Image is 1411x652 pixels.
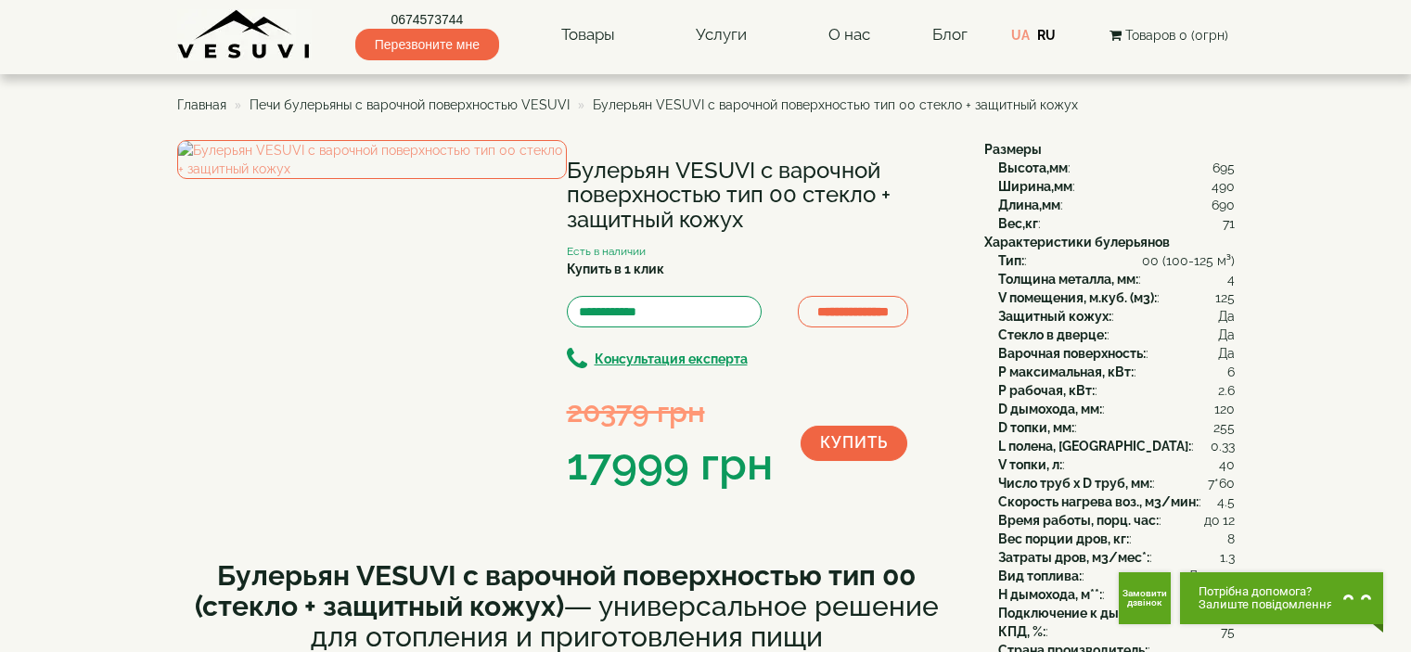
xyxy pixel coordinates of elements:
img: Булерьян VESUVI с варочной поверхностью тип 00 стекло + защитный кожух [177,140,567,179]
b: H дымохода, м**: [998,587,1102,602]
span: 8 [1227,530,1235,548]
span: Булерьян VESUVI с варочной поверхностью тип 00 стекло + защитный кожух [593,97,1078,112]
div: : [998,455,1235,474]
b: Вес,кг [998,216,1038,231]
b: Консультация експерта [595,352,748,366]
b: КПД, %: [998,624,1045,639]
a: Главная [177,97,226,112]
div: 20379 грн [567,390,773,432]
button: Товаров 0 (0грн) [1104,25,1234,45]
b: Ширина,мм [998,179,1072,194]
span: 6 [1227,363,1235,381]
div: : [998,474,1235,492]
span: 1.3 [1220,548,1235,567]
b: Скорость нагрева воз., м3/мин: [998,494,1199,509]
b: V помещения, м.куб. (м3): [998,290,1157,305]
span: 00 (100-125 м³) [1142,251,1235,270]
span: Дерево [1188,567,1235,585]
a: Блог [932,25,968,44]
b: V топки, л: [998,457,1062,472]
div: : [998,307,1235,326]
div: : [998,159,1235,177]
div: : [998,567,1235,585]
span: 255 [1213,418,1235,437]
b: D топки, мм: [998,420,1074,435]
b: Варочная поверхность: [998,346,1146,361]
img: content [177,9,312,60]
b: Вид топлива: [998,569,1082,583]
a: Печи булерьяны с варочной поверхностью VESUVI [250,97,570,112]
a: 0674573744 [355,10,499,29]
span: Потрібна допомога? [1199,585,1333,598]
b: Подключение к дымоходу: [998,606,1168,620]
small: Есть в наличии [567,245,646,258]
h2: — универсальное решение для отопления и приготовления пищи [177,560,956,652]
span: 4 [1227,270,1235,288]
b: Длина,мм [998,198,1060,212]
span: 40 [1219,455,1235,474]
div: : [998,196,1235,214]
a: UA [1011,28,1030,43]
b: Стекло в дверце: [998,327,1107,342]
a: Услуги [677,14,765,57]
b: P максимальная, кВт: [998,364,1134,379]
div: : [998,622,1235,641]
span: 75 [1221,622,1235,641]
button: Купить [801,426,907,461]
div: : [998,381,1235,400]
a: Товары [543,14,634,57]
b: Затраты дров, м3/мес*: [998,550,1149,565]
label: Купить в 1 клик [567,260,664,278]
span: Да [1218,344,1235,363]
span: 120 [1214,400,1235,418]
span: Да [1218,326,1235,344]
div: : [998,400,1235,418]
div: : [998,214,1235,233]
b: Число труб x D труб, мм: [998,476,1152,491]
div: : [998,548,1235,567]
div: : [998,492,1235,511]
span: 690 [1212,196,1235,214]
h1: Булерьян VESUVI с варочной поверхностью тип 00 стекло + защитный кожух [567,159,956,232]
span: 695 [1212,159,1235,177]
span: Перезвоните мне [355,29,499,60]
a: О нас [810,14,889,57]
b: Размеры [984,142,1042,157]
div: 17999 грн [567,433,773,496]
div: : [998,437,1235,455]
div: : [998,418,1235,437]
div: : [998,270,1235,288]
span: 490 [1212,177,1235,196]
b: Булерьян VESUVI с варочной поверхностью тип 00 (стекло + защитный кожух) [195,559,917,622]
button: Get Call button [1119,572,1171,624]
b: Время работы, порц. час: [998,513,1159,528]
b: Толщина металла, мм: [998,272,1138,287]
a: RU [1037,28,1056,43]
span: Да [1218,307,1235,326]
div: : [998,604,1235,622]
b: Характеристики булерьянов [984,235,1170,249]
span: 4.5 [1217,492,1235,511]
span: Товаров 0 (0грн) [1125,28,1228,43]
span: 2.6 [1218,381,1235,400]
span: Залиште повідомлення [1199,598,1333,611]
div: : [998,288,1235,307]
b: Защитный кожух: [998,309,1111,324]
b: Тип: [998,253,1024,268]
div: : [998,344,1235,363]
div: : [998,177,1235,196]
div: : [998,363,1235,381]
div: : [998,251,1235,270]
span: 0.33 [1211,437,1235,455]
button: Chat button [1180,572,1383,624]
span: Замовити дзвінок [1122,589,1167,607]
b: Вес порции дров, кг: [998,531,1129,546]
b: L полена, [GEOGRAPHIC_DATA]: [998,439,1191,454]
div: : [998,530,1235,548]
span: 125 [1215,288,1235,307]
b: Высота,мм [998,160,1068,175]
span: до 12 [1204,511,1235,530]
